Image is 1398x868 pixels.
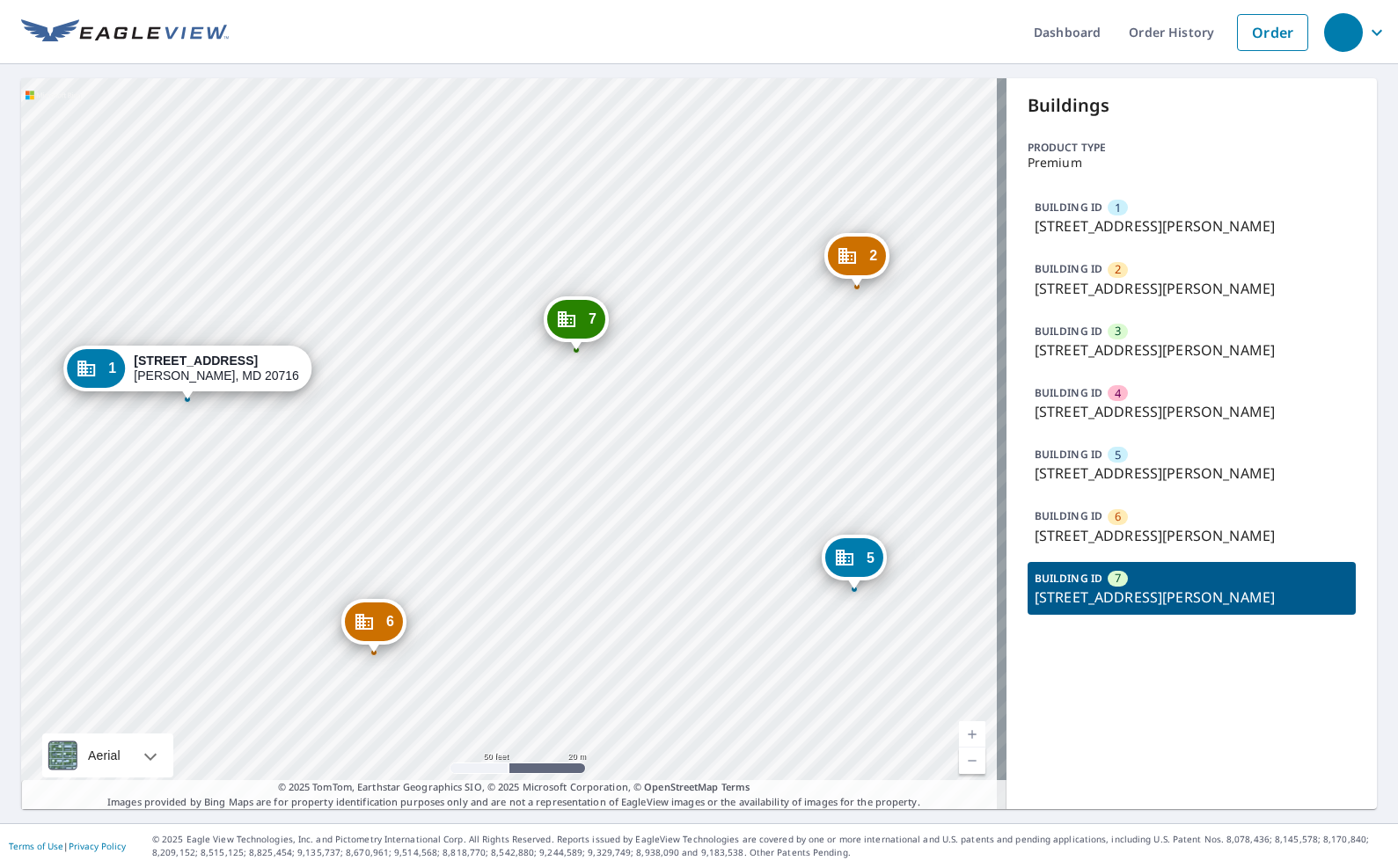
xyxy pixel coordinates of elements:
[1035,200,1102,215] p: BUILDING ID
[1115,200,1121,216] span: 1
[1035,215,1349,237] p: [STREET_ADDRESS][PERSON_NAME]
[1035,401,1349,422] p: [STREET_ADDRESS][PERSON_NAME]
[824,233,889,288] div: Dropped pin, building 2, Commercial property, 15517 Emerald Way Bowie, MD 20716
[134,354,258,368] strong: [STREET_ADDRESS]
[1035,571,1102,586] p: BUILDING ID
[9,841,126,851] p: |
[134,354,299,383] div: [PERSON_NAME], MD 20716
[1035,278,1349,299] p: [STREET_ADDRESS][PERSON_NAME]
[1115,570,1121,587] span: 7
[152,833,1389,859] p: © 2025 Eagle View Technologies, Inc. and Pictometry International Corp. All Rights Reserved. Repo...
[959,748,985,774] a: Current Level 19, Zoom Out
[341,599,406,653] div: Dropped pin, building 6, Commercial property, 15420 Emerald Way Bowie, MD 20716
[21,780,1006,809] p: Images provided by Bing Maps are for property identification purposes only and are not a represen...
[1115,261,1121,278] span: 2
[1028,92,1356,119] p: Buildings
[1115,447,1121,463] span: 5
[108,361,116,375] span: 1
[1237,14,1308,51] a: Order
[1035,508,1102,523] p: BUILDING ID
[959,721,985,748] a: Current Level 19, Zoom In
[867,551,875,565] span: 5
[1028,156,1356,170] p: Premium
[1035,587,1349,608] p: [STREET_ADDRESS][PERSON_NAME]
[1035,339,1349,361] p: [STREET_ADDRESS][PERSON_NAME]
[1035,261,1102,276] p: BUILDING ID
[544,296,609,351] div: Dropped pin, building 7, Commercial property, 15455 Emerald Way Bowie, MD 20716
[1115,323,1121,339] span: 3
[63,346,311,400] div: Dropped pin, building 1, Commercial property, 15401 Emerald Way Bowie, MD 20716
[1035,385,1102,400] p: BUILDING ID
[69,840,126,852] a: Privacy Policy
[589,312,597,325] span: 7
[1115,508,1121,525] span: 6
[1035,447,1102,462] p: BUILDING ID
[1028,140,1356,156] p: Product type
[386,615,394,628] span: 6
[1035,463,1349,484] p: [STREET_ADDRESS][PERSON_NAME]
[9,840,63,852] a: Terms of Use
[644,780,718,793] a: OpenStreetMap
[83,733,126,777] div: Aerial
[721,780,750,793] a: Terms
[1035,324,1102,339] p: BUILDING ID
[869,249,877,262] span: 2
[822,535,887,589] div: Dropped pin, building 5, Commercial property, 15530 Emerald Way Bowie, MD 20716
[42,733,173,777] div: Aerial
[1035,525,1349,546] p: [STREET_ADDRESS][PERSON_NAME]
[278,780,750,795] span: © 2025 TomTom, Earthstar Geographics SIO, © 2025 Microsoft Corporation, ©
[1115,385,1121,402] span: 4
[21,19,229,46] img: EV Logo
